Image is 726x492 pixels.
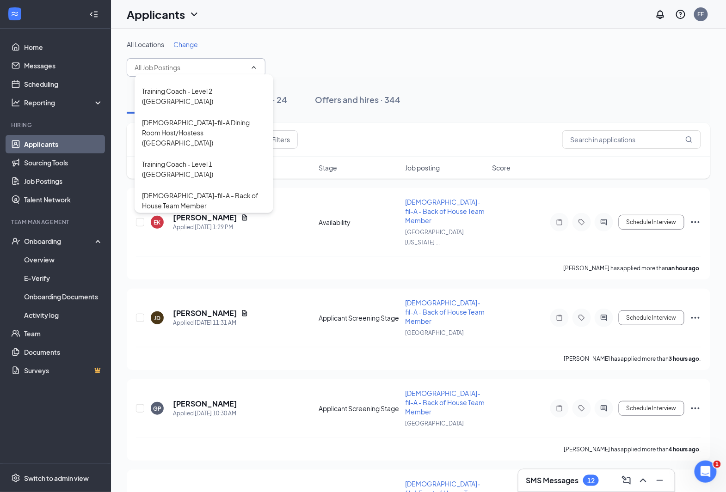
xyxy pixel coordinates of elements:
[11,121,101,129] div: Hiring
[24,306,103,324] a: Activity log
[145,4,162,21] button: Home
[621,475,632,486] svg: ComposeMessage
[33,262,178,301] div: Can you help me with adjusting the pay shown on indeed from 13 - 16 to 14 - 16
[24,237,95,246] div: Onboarding
[698,10,704,18] div: FF
[554,314,565,322] svg: Note
[406,163,440,172] span: Job posting
[173,40,198,49] span: Change
[690,403,701,414] svg: Ellipses
[24,172,103,190] a: Job Postings
[492,163,511,172] span: Score
[24,38,103,56] a: Home
[173,399,237,409] h5: [PERSON_NAME]
[406,298,485,325] span: [DEMOGRAPHIC_DATA]-fil-A - Back of House Team Member
[619,401,684,416] button: Schedule Interview
[598,314,609,322] svg: ActiveChat
[24,98,104,107] div: Reporting
[11,218,101,226] div: Team Management
[669,265,700,272] b: an hour ago
[619,473,634,488] button: ComposeMessage
[251,130,298,149] button: Filter Filters
[153,405,161,413] div: GP
[173,308,237,318] h5: [PERSON_NAME]
[64,37,133,45] span: Job posting visibility
[406,420,464,427] span: [GEOGRAPHIC_DATA]
[127,40,164,49] span: All Locations
[44,31,141,51] a: Job posting visibility
[11,237,20,246] svg: UserCheck
[619,310,684,325] button: Schedule Interview
[652,473,667,488] button: Minimize
[564,445,701,453] p: [PERSON_NAME] has applied more than .
[587,477,595,485] div: 12
[24,250,103,269] a: Overview
[598,405,609,412] svg: ActiveChat
[563,264,701,272] p: [PERSON_NAME] has applied more than .
[638,475,649,486] svg: ChevronUp
[406,389,485,416] span: [DEMOGRAPHIC_DATA]-fil-A - Back of House Team Member
[24,343,103,361] a: Documents
[319,313,400,322] div: Applicant Screening Stage
[24,287,103,306] a: Onboarding Documents
[11,98,20,107] svg: Analysis
[669,355,700,362] b: 3 hours ago
[162,4,179,20] div: Close
[24,75,103,93] a: Scheduling
[576,219,587,226] svg: Tag
[24,269,103,287] a: E-Verify
[8,283,177,299] textarea: Message…
[159,299,173,314] button: Send a message…
[241,310,248,317] svg: Document
[6,4,24,21] button: go back
[24,324,103,343] a: Team
[690,217,701,228] svg: Ellipses
[154,314,160,322] div: JD
[14,303,22,310] button: Emoji picker
[173,213,237,223] h5: [PERSON_NAME]
[241,214,248,221] svg: Document
[45,12,63,21] p: Active
[189,9,200,20] svg: ChevronDown
[45,5,105,12] h1: [PERSON_NAME]
[59,303,66,310] button: Start recording
[44,303,51,310] button: Upload attachment
[654,475,665,486] svg: Minimize
[669,446,700,453] b: 4 hours ago
[173,223,248,232] div: Applied [DATE] 1:29 PM
[576,405,587,412] svg: Tag
[29,303,37,310] button: Gif picker
[142,159,266,179] div: Training Coach - Level 1 ([GEOGRAPHIC_DATA])
[526,475,578,486] h3: SMS Messages
[690,312,701,323] svg: Ellipses
[127,6,185,22] h1: Applicants
[10,9,19,18] svg: WorkstreamLogo
[24,56,103,75] a: Messages
[173,409,237,418] div: Applied [DATE] 10:30 AM
[41,268,170,295] div: Can you help me with adjusting the pay shown on indeed from 13 - 16 to 14 - 16
[576,314,587,322] svg: Tag
[250,64,258,71] svg: ChevronUp
[142,190,266,221] div: [DEMOGRAPHIC_DATA]-fil-A - Back of House Team Member ([GEOGRAPHIC_DATA])
[24,361,103,380] a: SurveysCrown
[173,318,248,328] div: Applied [DATE] 11:31 AM
[89,10,98,19] svg: Collapse
[714,461,721,468] span: 1
[24,190,103,209] a: Talent Network
[619,215,684,230] button: Schedule Interview
[554,219,565,226] svg: Note
[564,355,701,363] p: [PERSON_NAME] has applied more than .
[24,153,103,172] a: Sourcing Tools
[26,5,41,20] img: Profile image for Anne
[24,474,89,483] div: Switch to admin view
[675,9,686,20] svg: QuestionInfo
[315,94,400,105] div: Offers and hires · 344
[554,405,565,412] svg: Note
[319,163,337,172] span: Stage
[598,219,609,226] svg: ActiveChat
[154,219,161,226] div: EK
[7,262,178,308] div: Francisco says…
[11,474,20,483] svg: Settings
[135,62,246,73] input: All Job Postings
[142,117,266,148] div: [DEMOGRAPHIC_DATA]-fil-A Dining Room Host/Hostess ([GEOGRAPHIC_DATA])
